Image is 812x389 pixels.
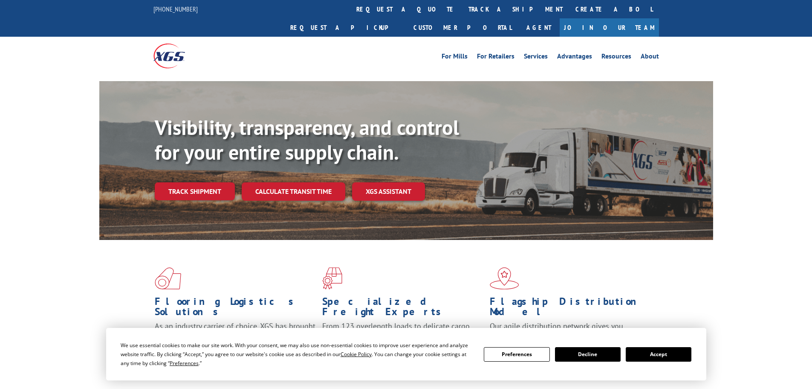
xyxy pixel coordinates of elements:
[322,321,483,359] p: From 123 overlength loads to delicate cargo, our experienced staff knows the best way to move you...
[284,18,407,37] a: Request a pickup
[155,267,181,290] img: xgs-icon-total-supply-chain-intelligence-red
[626,347,691,362] button: Accept
[106,328,706,380] div: Cookie Consent Prompt
[155,321,315,351] span: As an industry carrier of choice, XGS has brought innovation and dedication to flooring logistics...
[322,296,483,321] h1: Specialized Freight Experts
[490,267,519,290] img: xgs-icon-flagship-distribution-model-red
[352,182,425,201] a: XGS ASSISTANT
[322,267,342,290] img: xgs-icon-focused-on-flooring-red
[155,182,235,200] a: Track shipment
[490,321,647,341] span: Our agile distribution network gives you nationwide inventory management on demand.
[442,53,468,62] a: For Mills
[484,347,549,362] button: Preferences
[601,53,631,62] a: Resources
[121,341,474,368] div: We use essential cookies to make our site work. With your consent, we may also use non-essential ...
[560,18,659,37] a: Join Our Team
[555,347,621,362] button: Decline
[557,53,592,62] a: Advantages
[490,296,651,321] h1: Flagship Distribution Model
[641,53,659,62] a: About
[477,53,514,62] a: For Retailers
[242,182,345,201] a: Calculate transit time
[518,18,560,37] a: Agent
[170,360,199,367] span: Preferences
[407,18,518,37] a: Customer Portal
[341,351,372,358] span: Cookie Policy
[153,5,198,13] a: [PHONE_NUMBER]
[524,53,548,62] a: Services
[155,114,459,165] b: Visibility, transparency, and control for your entire supply chain.
[155,296,316,321] h1: Flooring Logistics Solutions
